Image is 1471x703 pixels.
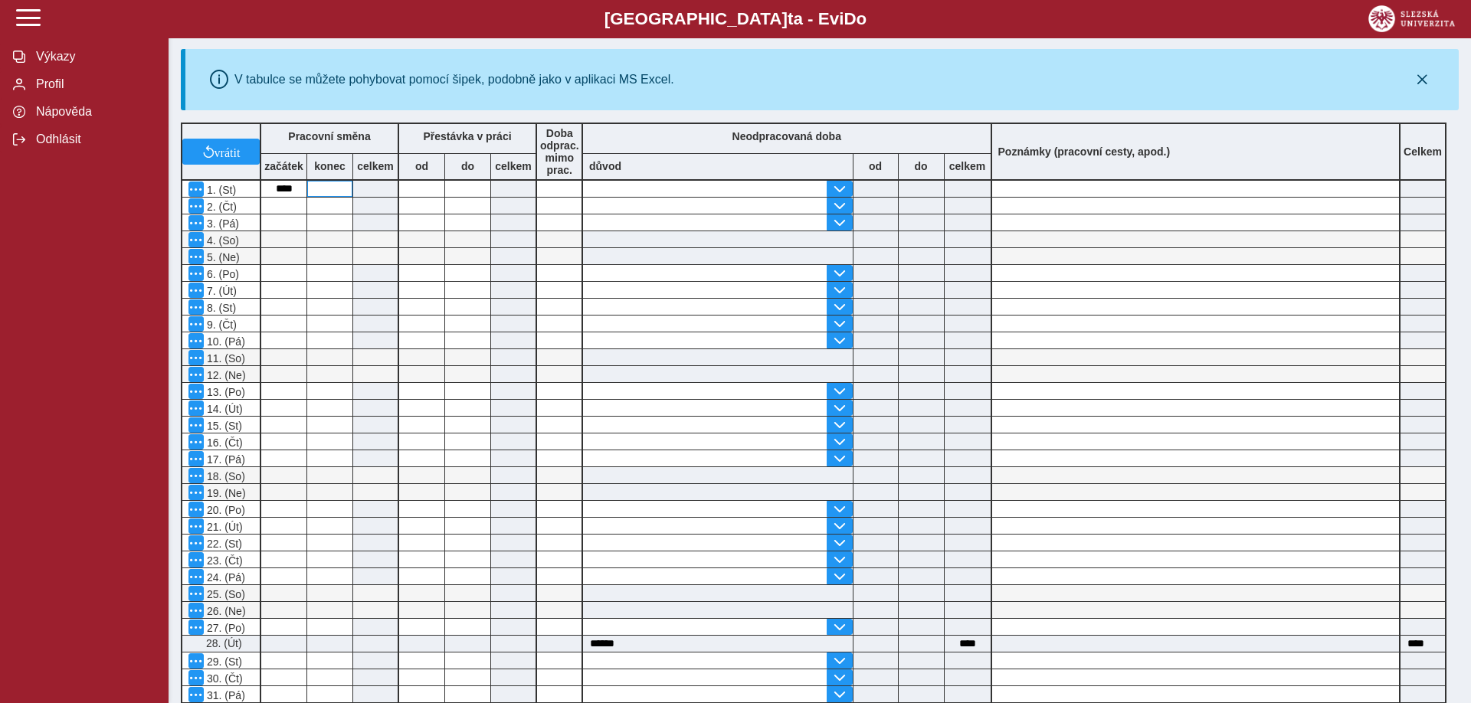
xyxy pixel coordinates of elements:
button: Menu [188,468,204,483]
b: konec [307,160,352,172]
span: 3. (Pá) [204,217,239,230]
span: 5. (Ne) [204,251,240,263]
span: 2. (Čt) [204,201,237,213]
button: Menu [188,586,204,601]
span: Odhlásit [31,132,156,146]
span: 8. (St) [204,302,236,314]
span: Profil [31,77,156,91]
b: Doba odprac. mimo prac. [540,127,579,176]
b: od [399,160,444,172]
span: 1. (St) [204,184,236,196]
span: 17. (Pá) [204,453,245,466]
button: Menu [188,249,204,264]
button: Menu [188,687,204,702]
b: od [853,160,898,172]
button: Menu [188,653,204,669]
button: Menu [188,333,204,348]
span: 16. (Čt) [204,437,243,449]
b: celkem [945,160,991,172]
button: Menu [188,535,204,551]
span: Nápověda [31,105,156,119]
span: 28. (Út) [203,637,242,649]
span: 9. (Čt) [204,319,237,331]
b: Přestávka v práci [423,130,511,142]
span: Výkazy [31,50,156,64]
img: logo_web_su.png [1368,5,1455,32]
span: 18. (So) [204,470,245,482]
span: 15. (St) [204,420,242,432]
b: Neodpracovaná doba [732,130,841,142]
span: 24. (Pá) [204,571,245,584]
button: Menu [188,485,204,500]
b: Celkem [1404,146,1442,158]
span: 7. (Út) [204,285,237,297]
span: 20. (Po) [204,504,245,516]
button: Menu [188,299,204,315]
b: důvod [589,160,621,172]
button: Menu [188,198,204,214]
button: Menu [188,434,204,450]
span: 31. (Pá) [204,689,245,701]
b: do [445,160,490,172]
b: celkem [353,160,398,172]
span: 10. (Pá) [204,335,245,348]
button: Menu [188,451,204,466]
button: Menu [188,518,204,534]
span: 21. (Út) [204,521,243,533]
b: začátek [261,160,306,172]
span: 27. (Po) [204,622,245,634]
button: Menu [188,350,204,365]
button: Menu [188,215,204,231]
span: 11. (So) [204,352,245,365]
button: Menu [188,502,204,517]
button: Menu [188,417,204,433]
button: Menu [188,232,204,247]
button: Menu [188,384,204,399]
span: 19. (Ne) [204,487,246,499]
b: [GEOGRAPHIC_DATA] a - Evi [46,9,1425,29]
span: 13. (Po) [204,386,245,398]
button: Menu [188,367,204,382]
span: 29. (St) [204,656,242,668]
button: Menu [188,552,204,567]
span: vrátit [215,146,241,158]
b: Pracovní směna [288,130,370,142]
span: t [788,9,793,28]
span: 4. (So) [204,234,239,247]
button: Menu [188,620,204,635]
button: Menu [188,181,204,197]
button: Menu [188,670,204,685]
button: vrátit [182,139,260,165]
button: Menu [188,603,204,618]
b: Poznámky (pracovní cesty, apod.) [992,146,1177,158]
div: V tabulce se můžete pohybovat pomocí šipek, podobně jako v aplikaci MS Excel. [234,73,674,87]
span: 6. (Po) [204,268,239,280]
button: Menu [188,266,204,281]
span: 30. (Čt) [204,672,243,685]
span: 23. (Čt) [204,554,243,567]
span: D [844,9,856,28]
b: do [899,160,944,172]
button: Menu [188,316,204,332]
span: 22. (St) [204,538,242,550]
span: 12. (Ne) [204,369,246,381]
span: o [857,9,867,28]
span: 25. (So) [204,588,245,600]
span: 14. (Út) [204,403,243,415]
b: celkem [491,160,536,172]
button: Menu [188,283,204,298]
button: Menu [188,401,204,416]
span: 26. (Ne) [204,605,246,617]
button: Menu [188,569,204,584]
